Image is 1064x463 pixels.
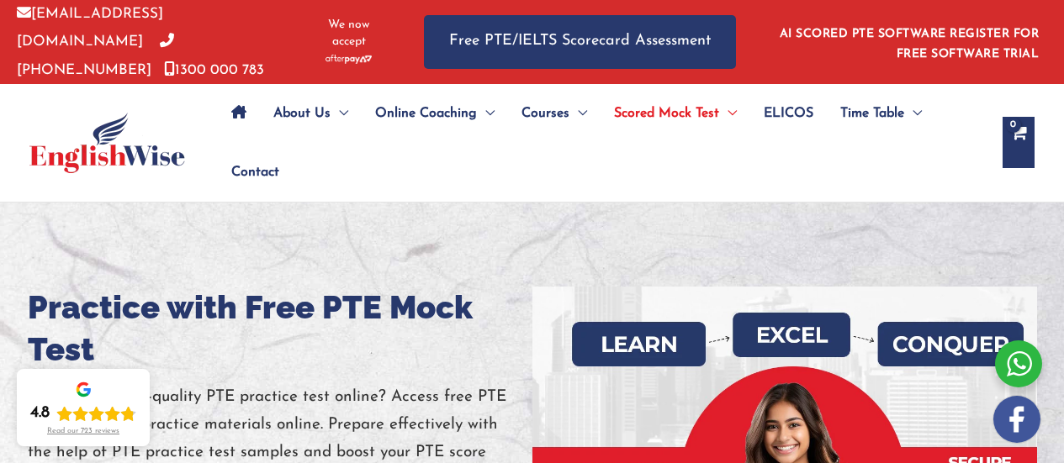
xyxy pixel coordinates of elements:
img: white-facebook.png [993,396,1040,443]
aside: Header Widget 1 [770,14,1047,69]
img: cropped-ew-logo [29,113,185,173]
a: AI SCORED PTE SOFTWARE REGISTER FOR FREE SOFTWARE TRIAL [780,28,1040,61]
a: 1300 000 783 [164,63,264,77]
span: ELICOS [764,84,813,143]
span: We now accept [315,17,382,50]
span: Menu Toggle [569,84,587,143]
span: Courses [521,84,569,143]
a: [EMAIL_ADDRESS][DOMAIN_NAME] [17,7,163,49]
a: [PHONE_NUMBER] [17,34,174,76]
img: Afterpay-Logo [326,55,372,64]
span: Contact [231,143,279,202]
a: View Shopping Cart, empty [1003,117,1035,168]
span: Menu Toggle [904,84,922,143]
span: Time Table [840,84,904,143]
a: CoursesMenu Toggle [508,84,601,143]
a: Scored Mock TestMenu Toggle [601,84,750,143]
span: Menu Toggle [331,84,348,143]
nav: Site Navigation: Main Menu [218,84,986,202]
a: Contact [218,143,279,202]
h1: Practice with Free PTE Mock Test [28,287,532,371]
span: Online Coaching [375,84,477,143]
a: Free PTE/IELTS Scorecard Assessment [424,15,736,68]
span: Menu Toggle [719,84,737,143]
div: Rating: 4.8 out of 5 [30,403,136,424]
span: About Us [273,84,331,143]
div: Read our 723 reviews [47,427,119,436]
a: Time TableMenu Toggle [827,84,935,143]
div: 4.8 [30,403,50,424]
a: ELICOS [750,84,827,143]
span: Menu Toggle [477,84,495,143]
a: About UsMenu Toggle [260,84,362,143]
span: Scored Mock Test [614,84,719,143]
a: Online CoachingMenu Toggle [362,84,508,143]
